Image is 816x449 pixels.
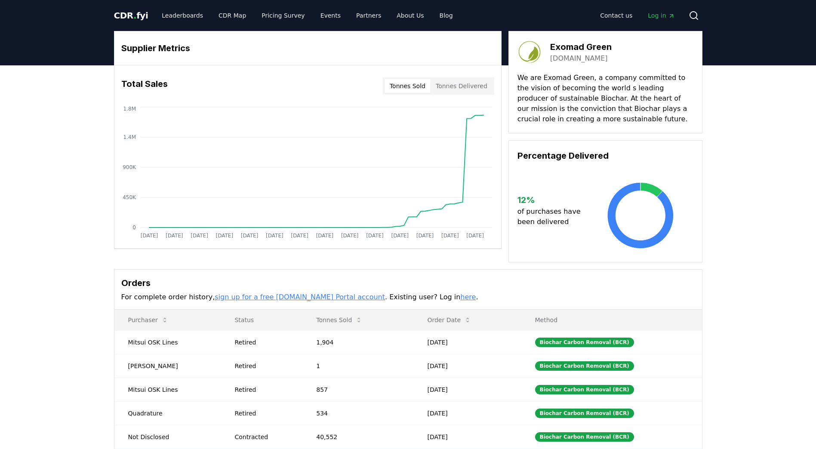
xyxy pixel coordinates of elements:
tspan: 1.8M [123,106,135,112]
div: Biochar Carbon Removal (BCR) [535,385,634,394]
button: Order Date [420,311,478,329]
td: 40,552 [302,425,413,449]
p: We are Exomad Green, a company committed to the vision of becoming the world s leading producer o... [517,73,693,124]
tspan: 0 [132,224,136,231]
td: [PERSON_NAME] [114,354,221,378]
div: Retired [234,362,296,370]
a: [DOMAIN_NAME] [550,53,608,64]
a: Contact us [593,8,639,23]
h3: Orders [121,277,695,289]
td: [DATE] [413,401,521,425]
h3: Total Sales [121,77,168,95]
a: Events [314,8,348,23]
tspan: [DATE] [240,233,258,239]
span: CDR fyi [114,10,148,21]
tspan: 900K [123,164,136,170]
tspan: [DATE] [216,233,233,239]
div: Retired [234,409,296,418]
tspan: [DATE] [165,233,183,239]
span: . [133,10,136,21]
tspan: 450K [123,194,136,200]
div: Biochar Carbon Removal (BCR) [535,338,634,347]
p: Status [228,316,296,324]
tspan: [DATE] [191,233,208,239]
td: [DATE] [413,425,521,449]
button: Tonnes Sold [309,311,369,329]
div: Retired [234,385,296,394]
p: For complete order history, . Existing user? Log in . [121,292,695,302]
button: Purchaser [121,311,175,329]
p: of purchases have been delivered [517,206,588,227]
a: Log in [641,8,681,23]
a: Blog [433,8,460,23]
td: [DATE] [413,354,521,378]
h3: Supplier Metrics [121,42,494,55]
div: Contracted [234,433,296,441]
td: 857 [302,378,413,401]
a: sign up for a free [DOMAIN_NAME] Portal account [215,293,385,301]
nav: Main [593,8,681,23]
td: 1,904 [302,330,413,354]
span: Log in [648,11,674,20]
div: Biochar Carbon Removal (BCR) [535,432,634,442]
td: [DATE] [413,330,521,354]
h3: Percentage Delivered [517,149,693,162]
tspan: [DATE] [316,233,333,239]
a: CDR Map [212,8,253,23]
p: Method [528,316,695,324]
td: Mitsui OSK Lines [114,330,221,354]
a: Leaderboards [155,8,210,23]
td: 534 [302,401,413,425]
tspan: [DATE] [466,233,484,239]
tspan: [DATE] [366,233,384,239]
tspan: [DATE] [341,233,358,239]
div: Retired [234,338,296,347]
td: Quadrature [114,401,221,425]
tspan: [DATE] [391,233,409,239]
td: Not Disclosed [114,425,221,449]
a: About Us [390,8,431,23]
a: Partners [349,8,388,23]
tspan: [DATE] [441,233,459,239]
a: CDR.fyi [114,9,148,22]
h3: 12 % [517,194,588,206]
td: [DATE] [413,378,521,401]
div: Biochar Carbon Removal (BCR) [535,361,634,371]
h3: Exomad Green [550,40,612,53]
tspan: [DATE] [266,233,283,239]
td: Mitsui OSK Lines [114,378,221,401]
a: here [460,293,476,301]
tspan: [DATE] [140,233,158,239]
tspan: 1.4M [123,134,135,140]
div: Biochar Carbon Removal (BCR) [535,409,634,418]
button: Tonnes Delivered [431,79,493,93]
tspan: [DATE] [291,233,308,239]
nav: Main [155,8,459,23]
img: Exomad Green-logo [517,40,542,64]
td: 1 [302,354,413,378]
button: Tonnes Sold [385,79,431,93]
tspan: [DATE] [416,233,434,239]
a: Pricing Survey [255,8,311,23]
